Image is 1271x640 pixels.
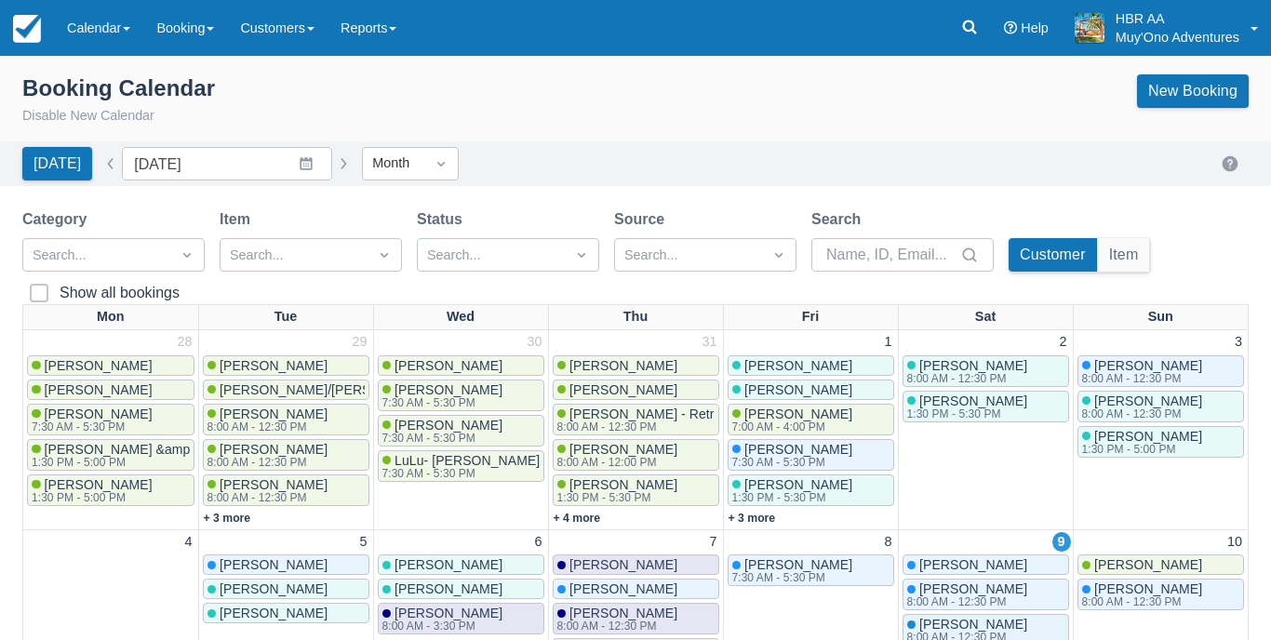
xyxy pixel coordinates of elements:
[45,407,153,421] span: [PERSON_NAME]
[1137,74,1249,108] a: New Booking
[1021,20,1049,35] span: Help
[553,474,719,506] a: [PERSON_NAME]1:30 PM - 5:30 PM
[1055,332,1070,353] a: 2
[432,154,450,173] span: Dropdown icon
[93,305,128,329] a: Mon
[728,380,894,400] a: [PERSON_NAME]
[971,305,999,329] a: Sat
[382,397,500,408] div: 7:30 AM - 5:30 PM
[1093,378,1190,394] div: [PERSON_NAME]
[395,382,502,397] span: [PERSON_NAME]
[620,305,651,329] a: Thu
[375,246,394,264] span: Dropdown icon
[45,382,153,397] span: [PERSON_NAME]
[27,474,194,506] a: [PERSON_NAME]1:30 PM - 5:00 PM
[395,453,540,468] span: LuLu- [PERSON_NAME]
[744,477,852,492] span: [PERSON_NAME]
[1093,394,1190,411] div: Island Crawl
[1098,238,1150,272] button: Item
[372,153,415,174] div: Month
[203,554,369,575] a: [PERSON_NAME]
[919,393,1027,408] span: [PERSON_NAME]
[220,581,328,596] span: [PERSON_NAME]
[181,532,195,553] a: 4
[1093,361,1190,378] div: 1:30 PM - 5:00 PM
[744,442,852,457] span: [PERSON_NAME]
[207,421,325,433] div: 8:00 AM - 12:30 PM
[45,442,306,457] span: [PERSON_NAME] &amp; [PERSON_NAME]
[732,457,850,468] div: 7:30 AM - 5:30 PM
[178,246,196,264] span: Dropdown icon
[553,603,719,634] a: [PERSON_NAME]8:00 AM - 12:30 PM
[203,603,369,623] a: [PERSON_NAME]
[203,474,369,506] a: [PERSON_NAME]8:00 AM - 12:30 PM
[1077,579,1245,610] a: [PERSON_NAME]8:00 AM - 12:30 PM
[27,380,194,400] a: [PERSON_NAME]
[45,477,153,492] span: [PERSON_NAME]
[60,284,180,302] div: Show all bookings
[220,606,328,620] span: [PERSON_NAME]
[378,380,544,411] a: [PERSON_NAME]7:30 AM - 5:30 PM
[220,407,328,421] span: [PERSON_NAME]
[880,532,895,553] a: 8
[1231,332,1246,353] a: 3
[203,579,369,599] a: [PERSON_NAME]
[443,305,478,329] a: Wed
[32,457,301,468] div: 1:30 PM - 5:00 PM
[553,579,719,599] a: [PERSON_NAME]
[27,439,194,471] a: [PERSON_NAME] &amp; [PERSON_NAME]1:30 PM - 5:00 PM
[378,450,544,482] a: LuLu- [PERSON_NAME]7:30 AM - 5:30 PM
[1009,238,1097,272] button: Customer
[1082,444,1199,455] div: 1:30 PM - 5:00 PM
[32,492,149,503] div: 1:30 PM - 5:00 PM
[798,305,823,329] a: Fri
[903,391,1069,422] a: [PERSON_NAME]1:30 PM - 5:30 PM
[732,421,850,433] div: 7:00 AM - 4:00 PM
[553,355,719,376] a: [PERSON_NAME]
[355,532,370,553] a: 5
[811,208,868,231] label: Search
[728,439,894,471] a: [PERSON_NAME]7:30 AM - 5:30 PM
[1075,13,1104,43] img: A20
[553,554,719,575] a: [PERSON_NAME]
[744,358,852,373] span: [PERSON_NAME]
[417,208,470,231] label: Status
[203,439,369,471] a: [PERSON_NAME]8:00 AM - 12:30 PM
[22,147,92,180] button: [DATE]
[557,492,675,503] div: 1:30 PM - 5:30 PM
[22,208,94,231] label: Category
[173,332,195,353] a: 28
[382,620,500,632] div: 8:00 AM - 3:30 PM
[22,106,154,127] button: Disable New Calendar
[744,407,852,421] span: [PERSON_NAME]
[220,557,328,572] span: [PERSON_NAME]
[1094,581,1202,596] span: [PERSON_NAME]
[903,554,1069,575] a: [PERSON_NAME]
[1116,28,1239,47] p: Muy'Ono Adventures
[27,355,194,376] a: [PERSON_NAME]
[729,512,776,525] a: + 3 more
[919,581,1027,596] span: [PERSON_NAME]
[395,418,502,433] span: [PERSON_NAME]
[826,238,957,272] input: Name, ID, Email...
[523,332,545,353] a: 30
[1077,426,1245,458] a: [PERSON_NAME]1:30 PM - 5:00 PM
[698,332,720,353] a: 31
[220,358,328,373] span: [PERSON_NAME]
[203,380,369,400] a: [PERSON_NAME]/[PERSON_NAME]; [PERSON_NAME]/[PERSON_NAME]; [PERSON_NAME]/[PERSON_NAME]
[1077,355,1245,387] a: [PERSON_NAME]8:00 AM - 12:30 PM
[880,332,895,353] a: 1
[553,404,719,435] a: [PERSON_NAME] - Retreat Leader8:00 AM - 12:30 PM
[1077,554,1245,575] a: [PERSON_NAME]
[569,606,677,620] span: [PERSON_NAME]
[557,421,774,433] div: 8:00 AM - 12:30 PM
[220,442,328,457] span: [PERSON_NAME]
[122,147,332,180] input: Date
[728,474,894,506] a: [PERSON_NAME]1:30 PM - 5:30 PM
[271,305,301,329] a: Tue
[1116,9,1239,28] p: HBR AA
[1144,305,1177,329] a: Sun
[220,208,258,231] label: Item
[732,572,850,583] div: 7:30 AM - 5:30 PM
[728,404,894,435] a: [PERSON_NAME]7:00 AM - 4:00 PM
